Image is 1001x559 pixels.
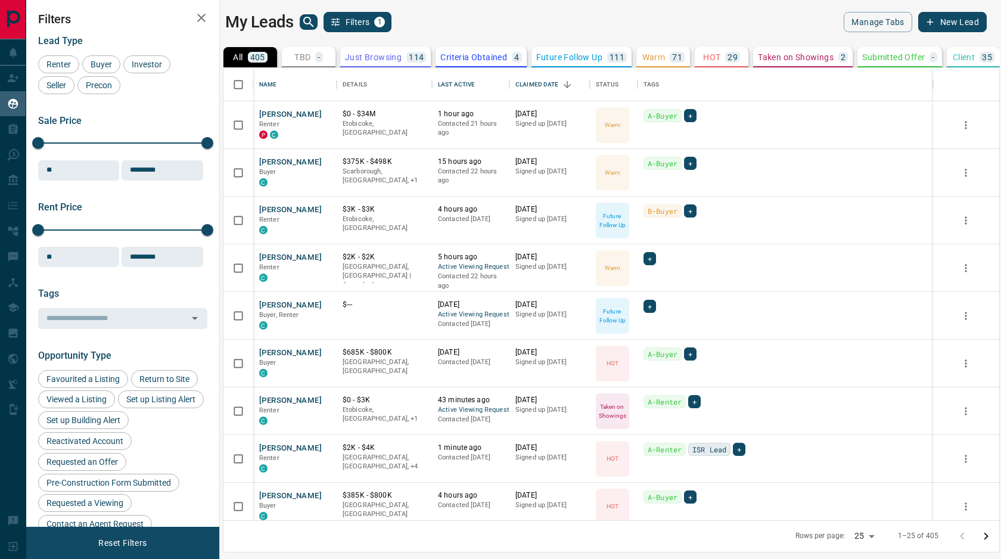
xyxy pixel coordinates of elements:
[438,68,475,101] div: Last Active
[343,215,426,233] p: Etobicoke, [GEOGRAPHIC_DATA]
[733,443,745,456] div: +
[259,226,268,234] div: condos.ca
[438,415,503,424] p: Contacted [DATE]
[343,347,426,358] p: $685K - $800K
[343,252,426,262] p: $2K - $2K
[688,395,701,408] div: +
[38,201,82,213] span: Rent Price
[957,402,975,420] button: more
[225,13,294,32] h1: My Leads
[38,288,59,299] span: Tags
[862,53,925,61] p: Submitted Offer
[118,390,204,408] div: Set up Listing Alert
[648,396,682,408] span: A-Renter
[42,498,128,508] span: Requested a Viewing
[259,369,268,377] div: condos.ca
[259,204,322,216] button: [PERSON_NAME]
[648,348,677,360] span: A-Buyer
[643,300,656,313] div: +
[688,157,692,169] span: +
[438,443,503,453] p: 1 minute ago
[648,157,677,169] span: A-Buyer
[438,262,503,272] span: Active Viewing Request
[438,310,503,320] span: Active Viewing Request
[596,68,618,101] div: Status
[42,60,75,69] span: Renter
[343,300,426,310] p: $---
[597,307,628,325] p: Future Follow Up
[643,68,660,101] div: Tags
[375,18,384,26] span: 1
[597,402,628,420] p: Taken on Showings
[91,533,154,553] button: Reset Filters
[737,443,741,455] span: +
[259,347,322,359] button: [PERSON_NAME]
[343,262,426,290] p: Toronto
[300,14,318,30] button: search button
[515,453,584,462] p: Signed up [DATE]
[536,53,602,61] p: Future Follow Up
[642,53,666,61] p: Warm
[259,417,268,425] div: condos.ca
[648,491,677,503] span: A-Buyer
[38,390,115,408] div: Viewed a Listing
[438,453,503,462] p: Contacted [DATE]
[438,215,503,224] p: Contacted [DATE]
[648,300,652,312] span: +
[438,358,503,367] p: Contacted [DATE]
[438,490,503,501] p: 4 hours ago
[259,443,322,454] button: [PERSON_NAME]
[318,53,320,61] p: -
[38,55,79,73] div: Renter
[515,347,584,358] p: [DATE]
[688,205,692,217] span: +
[841,53,845,61] p: 2
[515,358,584,367] p: Signed up [DATE]
[128,60,166,69] span: Investor
[953,53,975,61] p: Client
[648,110,677,122] span: A-Buyer
[957,498,975,515] button: more
[345,53,402,61] p: Just Browsing
[343,119,426,138] p: Etobicoke, [GEOGRAPHIC_DATA]
[42,519,148,529] span: Contact an Agent Request
[259,359,276,367] span: Buyer
[259,131,268,139] div: property.ca
[259,120,279,128] span: Renter
[250,53,265,61] p: 405
[343,405,426,424] p: Toronto
[38,370,128,388] div: Favourited a Listing
[643,252,656,265] div: +
[259,406,279,414] span: Renter
[438,167,503,185] p: Contacted 22 hours ago
[688,110,692,122] span: +
[438,109,503,119] p: 1 hour ago
[186,310,203,327] button: Open
[38,35,83,46] span: Lead Type
[438,119,503,138] p: Contacted 21 hours ago
[324,12,392,32] button: Filters1
[692,396,697,408] span: +
[918,12,987,32] button: New Lead
[343,395,426,405] p: $0 - $3K
[758,53,834,61] p: Taken on Showings
[515,405,584,415] p: Signed up [DATE]
[438,347,503,358] p: [DATE]
[515,300,584,310] p: [DATE]
[259,300,322,311] button: [PERSON_NAME]
[515,215,584,224] p: Signed up [DATE]
[337,68,432,101] div: Details
[38,12,207,26] h2: Filters
[42,80,70,90] span: Seller
[438,300,503,310] p: [DATE]
[974,524,998,548] button: Go to next page
[684,347,697,361] div: +
[82,80,116,90] span: Precon
[432,68,509,101] div: Last Active
[42,457,122,467] span: Requested an Offer
[38,515,152,533] div: Contact an Agent Request
[515,157,584,167] p: [DATE]
[343,443,426,453] p: $2K - $4K
[343,453,426,471] p: West End, East End, Midtown | Central, Toronto
[259,454,279,462] span: Renter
